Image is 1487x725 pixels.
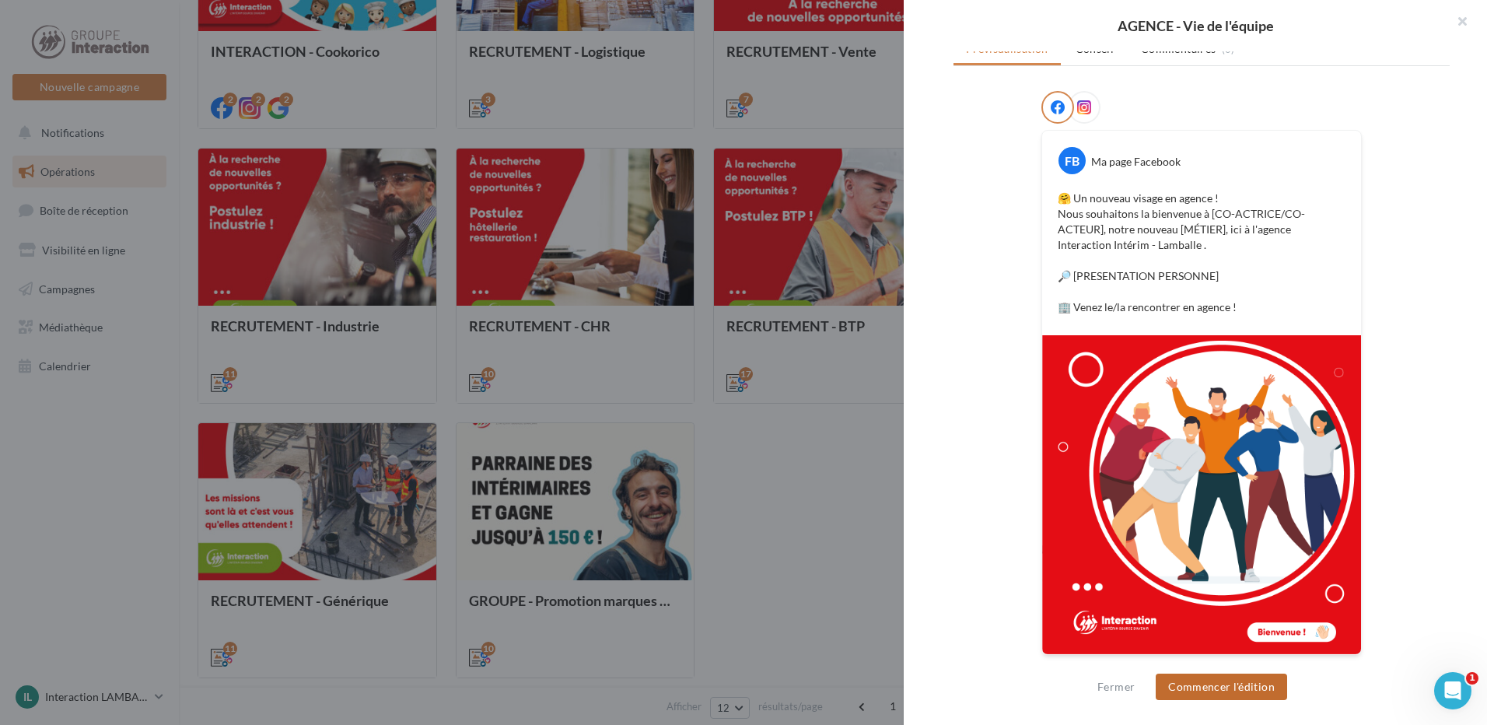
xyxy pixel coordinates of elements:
[1434,672,1471,709] iframe: Intercom live chat
[1091,154,1181,170] div: Ma page Facebook
[1091,678,1141,696] button: Fermer
[1041,655,1362,675] div: La prévisualisation est non-contractuelle
[929,19,1462,33] div: AGENCE - Vie de l'équipe
[1466,672,1478,685] span: 1
[1058,147,1086,174] div: FB
[1156,674,1287,700] button: Commencer l'édition
[1058,191,1345,315] p: 🤗 Un nouveau visage en agence ! Nous souhaitons la bienvenue à [CO-ACTRICE/CO-ACTEUR], notre nouv...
